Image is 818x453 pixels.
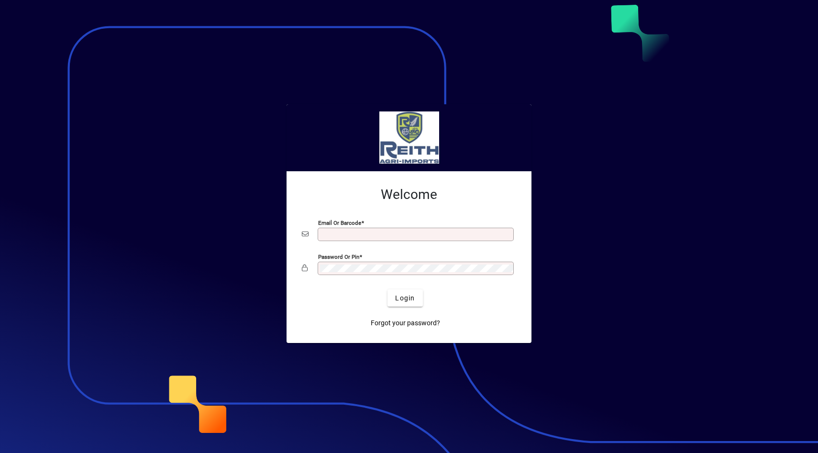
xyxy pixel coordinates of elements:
span: Forgot your password? [371,318,440,328]
span: Login [395,293,415,303]
mat-label: Password or Pin [318,254,359,260]
mat-label: Email or Barcode [318,220,361,226]
h2: Welcome [302,187,516,203]
button: Login [387,289,422,307]
a: Forgot your password? [367,314,444,331]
